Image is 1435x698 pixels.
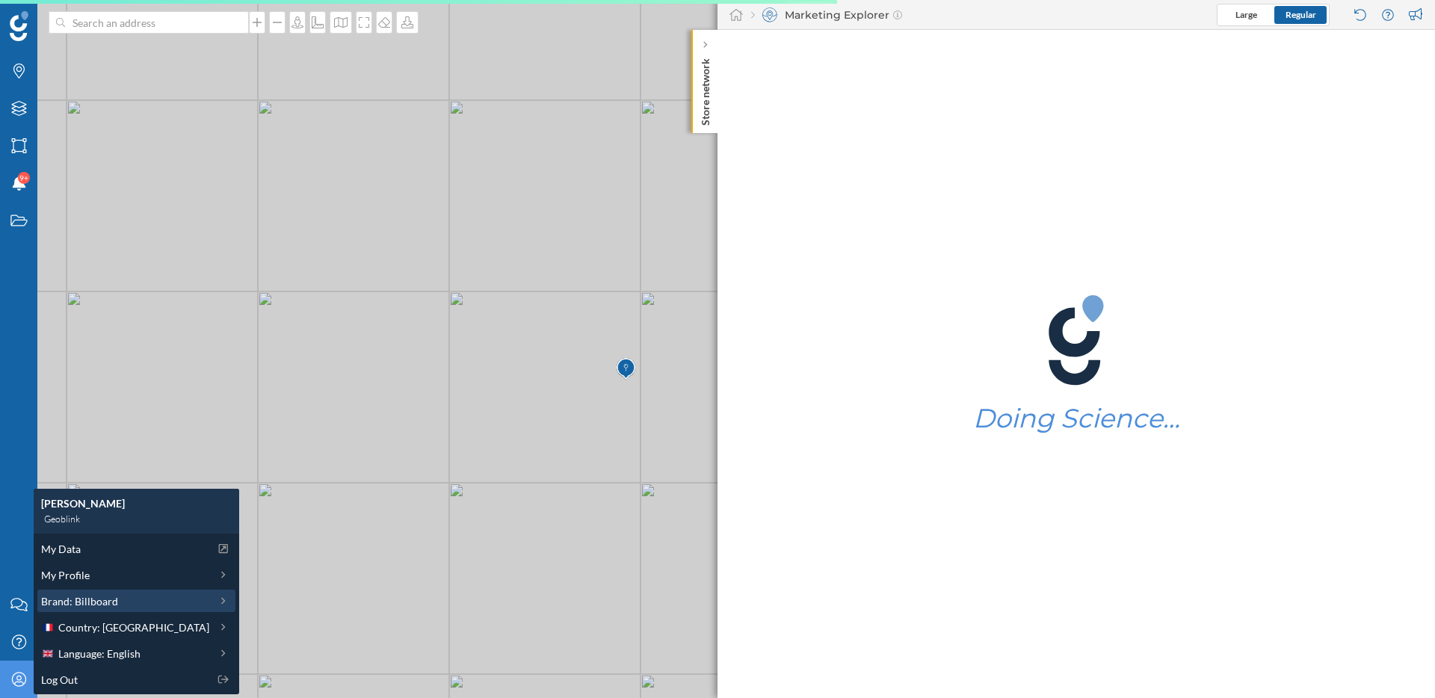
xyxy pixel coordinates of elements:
p: Store network [698,52,713,126]
h1: Doing Science… [973,404,1180,433]
span: My Profile [41,567,90,583]
span: Assistance [30,10,102,24]
span: Brand: Billboard [41,593,118,609]
span: Language: English [58,646,141,661]
div: Geoblink [41,511,232,526]
span: Log Out [41,672,78,688]
span: Large [1235,9,1257,20]
span: Country: [GEOGRAPHIC_DATA] [58,620,209,635]
span: 9+ [19,170,28,185]
span: My Data [41,541,81,557]
img: Marker [617,354,635,384]
div: [PERSON_NAME] [41,496,232,511]
img: Geoblink Logo [10,11,28,41]
div: Marketing Explorer [751,7,902,22]
img: explorer.svg [762,7,777,22]
span: Regular [1286,9,1316,20]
